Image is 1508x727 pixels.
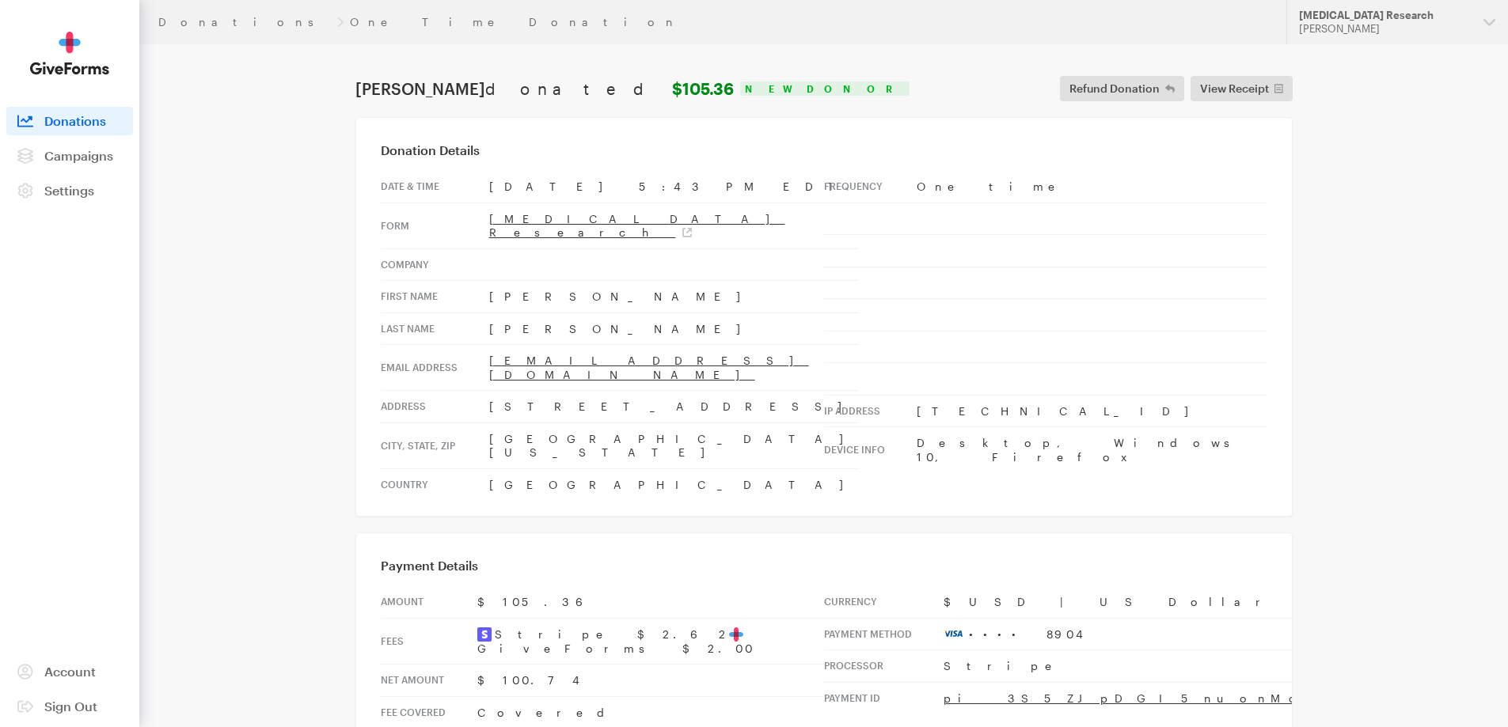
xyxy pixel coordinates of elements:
th: Payment Id [824,682,944,714]
a: Donations [158,16,331,28]
th: Payment Method [824,618,944,650]
td: [TECHNICAL_ID] [917,395,1267,427]
th: First Name [381,281,489,313]
th: Country [381,468,489,500]
div: [PERSON_NAME] [1299,22,1471,36]
td: [DATE] 5:43 PM EDT [489,171,859,203]
th: Date & time [381,171,489,203]
span: Settings [44,183,94,198]
th: Fees [381,618,477,665]
th: Email address [381,345,489,391]
td: One time [917,171,1267,203]
th: Currency [824,586,944,618]
span: Donations [44,113,106,128]
div: [MEDICAL_DATA] Research [1299,9,1471,22]
span: Sign Out [44,699,97,714]
td: $USD | US Dollar [944,586,1466,618]
th: Device info [824,427,917,473]
th: Amount [381,586,477,618]
td: [PERSON_NAME] [489,312,859,345]
a: [MEDICAL_DATA] Research [489,212,785,240]
span: donated [485,79,668,98]
th: Form [381,203,489,248]
div: New Donor [740,81,910,96]
th: Company [381,248,489,281]
span: View Receipt [1200,79,1269,98]
td: $105.36 [477,586,824,618]
h3: Payment Details [381,558,1267,574]
h1: [PERSON_NAME] [355,79,734,98]
th: Last Name [381,312,489,345]
td: Stripe [944,650,1466,683]
td: •••• 8904 [944,618,1466,650]
td: [PERSON_NAME] [489,281,859,313]
th: Processor [824,650,944,683]
span: Account [44,664,96,679]
img: stripe2-5d9aec7fb46365e6c7974577a8dae7ee9b23322d394d28ba5d52000e5e5e0903.svg [477,627,492,642]
span: Campaigns [44,148,113,163]
td: [GEOGRAPHIC_DATA] [489,468,859,500]
th: Net Amount [381,665,477,697]
td: [GEOGRAPHIC_DATA][US_STATE] [489,422,859,468]
strong: $105.36 [672,79,734,98]
a: View Receipt [1191,76,1293,101]
td: Stripe $2.62 GiveForms $2.00 [477,618,824,665]
a: [EMAIL_ADDRESS][DOMAIN_NAME] [489,354,809,381]
td: $100.74 [477,665,824,697]
a: Campaigns [6,142,133,170]
a: Sign Out [6,692,133,721]
td: [STREET_ADDRESS] [489,391,859,423]
th: Address [381,391,489,423]
h3: Donation Details [381,142,1267,158]
th: Frequency [824,171,917,203]
img: favicon-aeed1a25926f1876c519c09abb28a859d2c37b09480cd79f99d23ee3a2171d47.svg [729,627,743,642]
img: GiveForms [30,32,109,75]
button: Refund Donation [1060,76,1184,101]
a: Donations [6,107,133,135]
th: IP address [824,395,917,427]
a: pi_3S5ZJpDGI5nuonMo0qJA3UdZ [944,691,1466,705]
th: City, state, zip [381,422,489,468]
td: Desktop, Windows 10, Firefox [917,427,1267,473]
span: Refund Donation [1069,79,1160,98]
a: Settings [6,176,133,205]
a: Account [6,657,133,686]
